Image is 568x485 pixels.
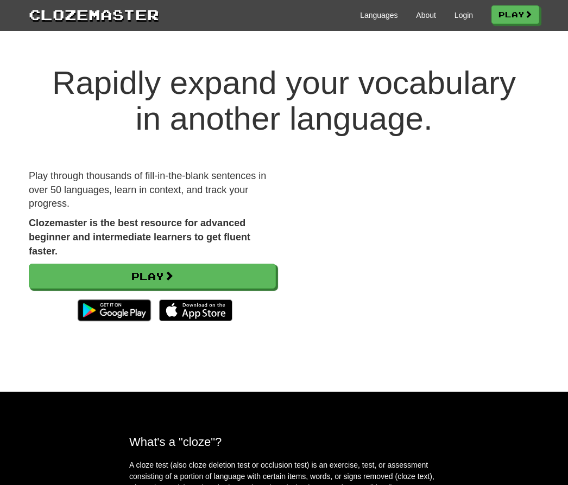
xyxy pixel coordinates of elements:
img: Get it on Google Play [72,294,156,327]
a: Clozemaster [29,4,159,24]
img: Download_on_the_App_Store_Badge_US-UK_135x40-25178aeef6eb6b83b96f5f2d004eda3bffbb37122de64afbaef7... [159,299,232,321]
a: Login [455,10,473,21]
a: Play [491,5,539,24]
a: Play [29,264,276,289]
h2: What's a "cloze"? [129,435,439,449]
p: Play through thousands of fill-in-the-blank sentences in over 50 languages, learn in context, and... [29,169,276,211]
a: About [416,10,436,21]
strong: Clozemaster is the best resource for advanced beginner and intermediate learners to get fluent fa... [29,218,250,256]
a: Languages [360,10,397,21]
